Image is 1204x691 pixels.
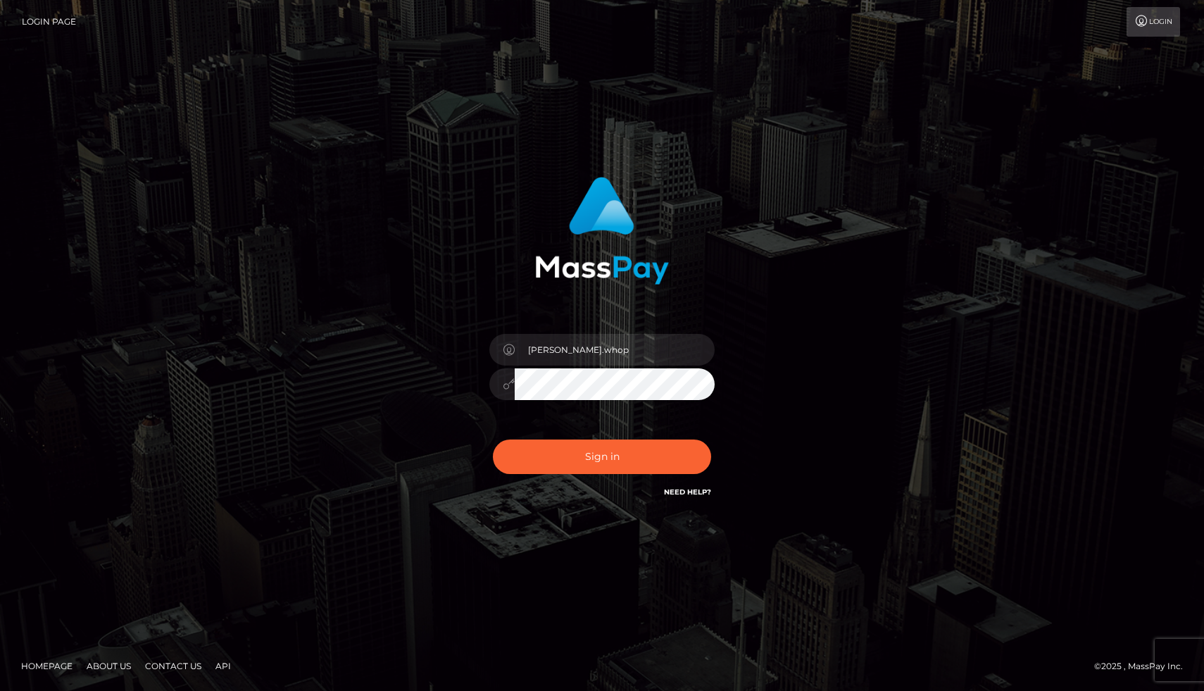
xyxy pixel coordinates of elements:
[664,487,711,497] a: Need Help?
[139,655,207,677] a: Contact Us
[81,655,137,677] a: About Us
[515,334,715,366] input: Username...
[1094,659,1193,674] div: © 2025 , MassPay Inc.
[210,655,237,677] a: API
[15,655,78,677] a: Homepage
[1127,7,1180,37] a: Login
[493,440,711,474] button: Sign in
[535,177,669,285] img: MassPay Login
[22,7,76,37] a: Login Page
